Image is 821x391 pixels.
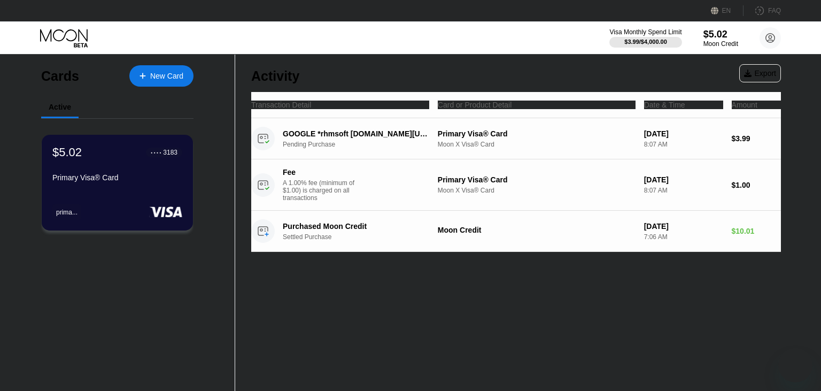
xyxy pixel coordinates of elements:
div: Moon Credit [703,40,738,48]
iframe: Button to launch messaging window, conversation in progress [778,348,812,382]
div: Pending Purchase [283,141,443,148]
div: Moon X Visa® Card [438,187,636,194]
div: 8:07 AM [644,141,723,148]
div: $5.02Moon Credit [703,29,738,48]
div: $5.02 [703,29,738,40]
div: EN [711,5,743,16]
div: prima... [52,204,81,220]
div: [DATE] [644,175,723,184]
div: Primary Visa® Card [438,175,636,184]
div: GOOGLE *rhmsoft [DOMAIN_NAME][URL][GEOGRAPHIC_DATA]Pending PurchasePrimary Visa® CardMoon X Visa®... [251,118,781,159]
div: Primary Visa® Card [438,129,636,138]
div: Export [744,69,776,78]
div: FeeA 1.00% fee (minimum of $1.00) is charged on all transactionsPrimary Visa® CardMoon X Visa® Ca... [251,159,781,211]
div: Purchased Moon CreditSettled PurchaseMoon Credit[DATE]7:06 AM$10.01 [251,211,781,252]
div: GOOGLE *rhmsoft [DOMAIN_NAME][URL][GEOGRAPHIC_DATA] [283,129,432,138]
div: FAQ [768,7,781,14]
div: $10.01 [732,227,781,235]
div: $3.99 [732,134,781,143]
div: Visa Monthly Spend Limit [609,28,681,36]
div: $3.99 / $4,000.00 [624,39,667,45]
div: $1.00 [732,181,781,189]
div: Active [49,103,71,111]
div: [DATE] [644,222,723,231]
div: Visa Monthly Spend Limit$3.99/$4,000.00 [609,28,681,48]
div: Card or Product Detail [438,101,512,109]
div: Moon Credit [438,226,636,234]
div: Activity [251,68,299,84]
div: Settled Purchase [283,233,443,241]
div: New Card [150,72,183,81]
div: A 1.00% fee (minimum of $1.00) is charged on all transactions [283,179,363,202]
div: prima... [56,209,78,216]
div: Cards [41,68,79,84]
div: Primary Visa® Card [52,173,182,182]
div: EN [722,7,731,14]
div: Transaction Detail [251,101,311,109]
div: Moon X Visa® Card [438,141,636,148]
div: FAQ [743,5,781,16]
div: 8:07 AM [644,187,723,194]
div: 7:06 AM [644,233,723,241]
div: $5.02● ● ● ●3183Primary Visa® Cardprima... [42,135,193,231]
div: $5.02 [52,145,82,159]
div: New Card [129,65,193,87]
div: Amount [732,101,757,109]
div: [DATE] [644,129,723,138]
div: Fee [283,168,358,177]
div: Purchased Moon Credit [283,222,432,231]
div: ● ● ● ● [151,151,161,154]
div: Export [739,64,781,82]
div: Date & Time [644,101,685,109]
div: 3183 [163,149,177,156]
